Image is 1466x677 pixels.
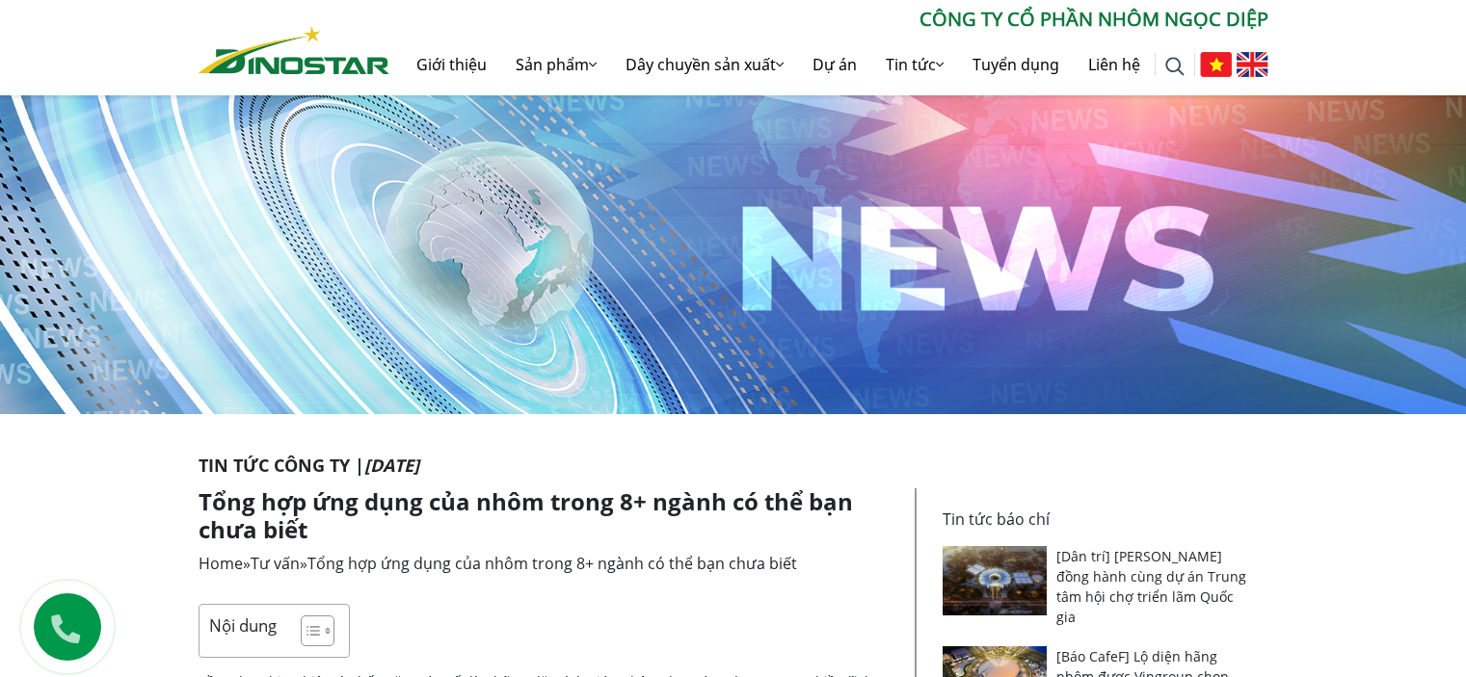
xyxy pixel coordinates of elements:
p: Tin tức Công ty | [199,453,1268,479]
a: Liên hệ [1074,34,1155,95]
a: [Dân trí] [PERSON_NAME] đồng hành cùng dự án Trung tâm hội chợ triển lãm Quốc gia [1056,547,1246,626]
a: Tuyển dụng [958,34,1074,95]
img: English [1237,52,1268,77]
p: CÔNG TY CỔ PHẦN NHÔM NGỌC DIỆP [389,5,1268,34]
h1: Tổng hợp ứng dụng của nhôm trong 8+ ngành có thể bạn chưa biết [199,488,900,544]
a: Tin tức [871,34,958,95]
p: Tin tức báo chí [943,508,1257,531]
img: Tiếng Việt [1200,52,1232,77]
img: [Dân trí] Nhôm Ngọc Diệp đồng hành cùng dự án Trung tâm hội chợ triển lãm Quốc gia [943,546,1048,615]
span: » » [199,553,797,574]
a: Sản phẩm [501,34,611,95]
a: Tư vấn [251,553,300,574]
a: Toggle Table of Content [286,614,330,647]
a: Dự án [798,34,871,95]
p: Nội dung [209,614,277,637]
a: Giới thiệu [402,34,501,95]
a: Home [199,553,243,574]
img: Nhôm Dinostar [199,26,389,74]
span: Tổng hợp ứng dụng của nhôm trong 8+ ngành có thể bạn chưa biết [307,553,797,574]
i: [DATE] [364,454,419,477]
a: Dây chuyền sản xuất [611,34,798,95]
img: search [1165,57,1185,76]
